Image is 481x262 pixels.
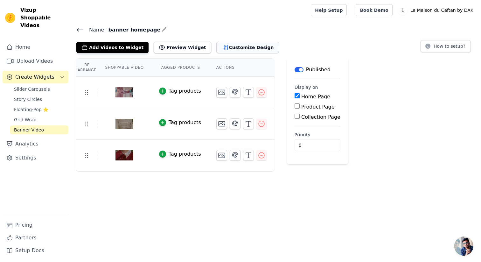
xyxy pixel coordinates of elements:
a: Pricing [3,219,68,231]
div: Ouvrir le chat [454,237,473,256]
a: Upload Videos [3,55,68,67]
button: Preview Widget [154,42,211,53]
button: Customize Design [216,42,279,53]
p: La Maison du Caftan by DAK [408,4,476,16]
span: Vizup Shoppable Videos [20,6,66,29]
a: How to setup? [421,45,471,51]
span: Name: [84,26,106,34]
a: Grid Wrap [10,115,68,124]
a: Slider Carousels [10,85,68,94]
p: Published [306,66,331,74]
legend: Display on [295,84,318,90]
span: banner homepage [106,26,161,34]
a: Story Circles [10,95,68,104]
a: Banner Video [10,125,68,134]
a: Settings [3,152,68,164]
span: Floating-Pop ⭐ [14,106,48,113]
label: Product Page [301,104,335,110]
div: Tag products [169,150,201,158]
div: Tag products [169,119,201,126]
th: Actions [209,59,274,77]
span: Create Widgets [15,73,54,81]
button: Change Thumbnail [216,87,227,98]
img: vizup-images-74d7.png [115,77,133,108]
button: L La Maison du Caftan by DAK [398,4,476,16]
span: Story Circles [14,96,42,103]
a: Home [3,41,68,53]
a: Partners [3,231,68,244]
th: Shoppable Video [97,59,151,77]
img: vizup-images-824c.png [115,109,133,139]
button: Change Thumbnail [216,118,227,129]
a: Book Demo [356,4,392,16]
label: Collection Page [301,114,340,120]
label: Home Page [301,94,330,100]
th: Re Arrange [76,59,97,77]
button: Create Widgets [3,71,68,83]
button: How to setup? [421,40,471,52]
span: Slider Carousels [14,86,50,92]
div: Tag products [169,87,201,95]
a: Help Setup [311,4,347,16]
button: Change Thumbnail [216,150,227,161]
span: Banner Video [14,127,44,133]
button: Add Videos to Widget [76,42,149,53]
th: Tagged Products [151,59,209,77]
button: Tag products [159,150,201,158]
button: Tag products [159,119,201,126]
img: Vizup [5,13,15,23]
span: Grid Wrap [14,117,36,123]
img: vizup-images-3fb7.png [115,140,133,171]
label: Priority [295,131,340,138]
text: L [401,7,404,13]
a: Analytics [3,138,68,150]
button: Tag products [159,87,201,95]
a: Floating-Pop ⭐ [10,105,68,114]
div: Edit Name [162,25,167,34]
a: Setup Docs [3,244,68,257]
